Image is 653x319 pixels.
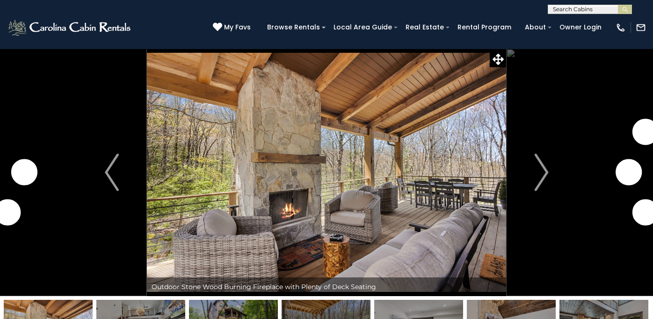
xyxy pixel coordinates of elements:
a: About [520,20,551,35]
button: Previous [76,49,147,296]
span: My Favs [224,22,251,32]
a: Browse Rentals [262,20,325,35]
div: Outdoor Stone Wood Burning Fireplace with Plenty of Deck Seating [147,277,506,296]
img: arrow [105,154,119,191]
button: Next [506,49,577,296]
img: mail-regular-white.png [636,22,646,33]
img: arrow [534,154,548,191]
a: Rental Program [453,20,516,35]
a: Real Estate [401,20,449,35]
a: My Favs [213,22,253,33]
a: Owner Login [555,20,606,35]
img: phone-regular-white.png [616,22,626,33]
a: Local Area Guide [329,20,397,35]
img: White-1-2.png [7,18,133,37]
